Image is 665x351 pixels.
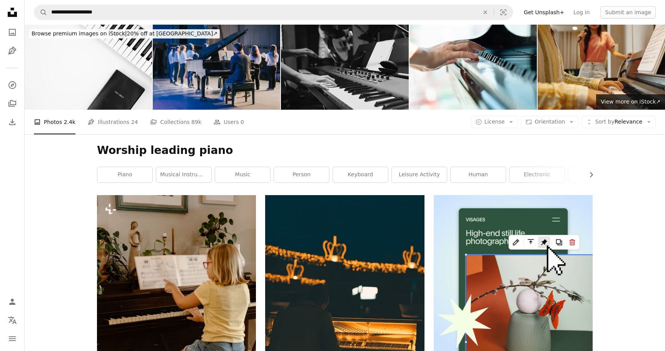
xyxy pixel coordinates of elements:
[535,119,565,125] span: Orientation
[5,114,20,130] a: Download History
[596,94,665,110] a: View more on iStock↗
[581,116,656,128] button: Sort byRelevance
[584,167,593,182] button: scroll list to the right
[409,25,537,110] img: Close up of woman's hand playing the piano
[601,99,660,105] span: View more on iStock ↗
[485,119,505,125] span: License
[333,167,388,182] a: keyboard
[153,25,280,110] img: Asian Chinese pianist and Choir chorus performance group Singing on stage
[88,110,138,134] a: Illustrations 24
[214,110,244,134] a: Users 0
[600,6,656,18] button: Submit an image
[25,25,224,43] a: Browse premium images on iStock|20% off at [GEOGRAPHIC_DATA]↗
[5,96,20,111] a: Collections
[150,110,201,134] a: Collections 89k
[32,30,127,37] span: Browse premium images on iStock |
[191,118,201,126] span: 89k
[241,118,244,126] span: 0
[34,5,513,20] form: Find visuals sitewide
[97,167,152,182] a: piano
[494,5,513,20] button: Visual search
[477,5,494,20] button: Clear
[451,167,506,182] a: human
[265,333,424,340] a: a person sitting at a piano in front of some lights
[595,118,642,126] span: Relevance
[568,167,623,182] a: pianist
[97,144,593,157] h1: Worship leading piano
[5,331,20,346] button: Menu
[131,118,138,126] span: 24
[392,167,447,182] a: leisure activity
[569,6,594,18] a: Log in
[34,5,47,20] button: Search Unsplash
[5,77,20,93] a: Explore
[156,167,211,182] a: musical instrument
[595,119,614,125] span: Sort by
[5,313,20,328] button: Language
[215,167,270,182] a: music
[32,30,217,37] span: 20% off at [GEOGRAPHIC_DATA] ↗
[538,25,665,110] img: Singing While Playing Piano in Music Studio Setting
[281,25,408,110] img: Musician's hands playing a keyboard during worship practice, with a guitarist blurred in the back...
[274,167,329,182] a: person
[510,167,565,182] a: electronic
[519,6,569,18] a: Get Unsplash+
[5,25,20,40] a: Photos
[521,116,578,128] button: Orientation
[5,294,20,309] a: Log in / Sign up
[5,43,20,58] a: Illustrations
[97,311,256,318] a: a little girl sitting on a chair playing a piano
[25,25,152,110] img: Music synthesizer keyboard and Bible on white background, top view.
[471,116,518,128] button: License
